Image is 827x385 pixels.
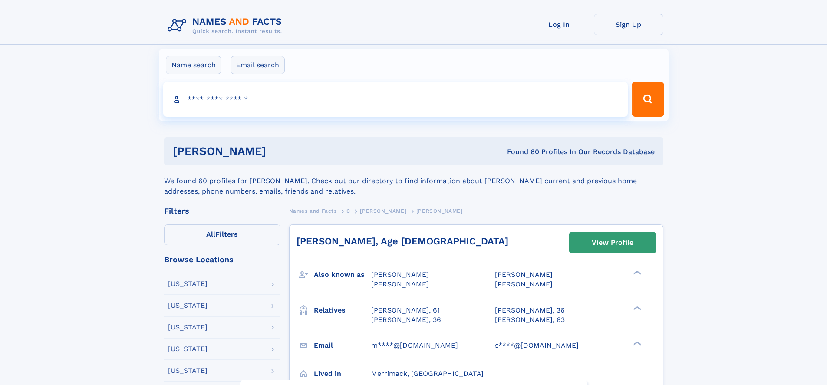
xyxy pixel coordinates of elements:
[314,303,371,318] h3: Relatives
[631,340,642,346] div: ❯
[168,302,208,309] div: [US_STATE]
[360,208,406,214] span: [PERSON_NAME]
[168,324,208,331] div: [US_STATE]
[163,82,628,117] input: search input
[206,230,215,238] span: All
[371,369,484,378] span: Merrimack, [GEOGRAPHIC_DATA]
[168,367,208,374] div: [US_STATE]
[416,208,463,214] span: [PERSON_NAME]
[594,14,663,35] a: Sign Up
[314,366,371,381] h3: Lived in
[231,56,285,74] label: Email search
[314,267,371,282] h3: Also known as
[166,56,221,74] label: Name search
[164,14,289,37] img: Logo Names and Facts
[570,232,656,253] a: View Profile
[314,338,371,353] h3: Email
[168,280,208,287] div: [US_STATE]
[386,147,655,157] div: Found 60 Profiles In Our Records Database
[289,205,337,216] a: Names and Facts
[592,233,633,253] div: View Profile
[495,270,553,279] span: [PERSON_NAME]
[297,236,508,247] a: [PERSON_NAME], Age [DEMOGRAPHIC_DATA]
[360,205,406,216] a: [PERSON_NAME]
[631,305,642,311] div: ❯
[495,280,553,288] span: [PERSON_NAME]
[168,346,208,352] div: [US_STATE]
[371,315,441,325] a: [PERSON_NAME], 36
[495,315,565,325] a: [PERSON_NAME], 63
[164,165,663,197] div: We found 60 profiles for [PERSON_NAME]. Check out our directory to find information about [PERSON...
[631,270,642,276] div: ❯
[346,205,350,216] a: C
[164,207,280,215] div: Filters
[495,306,565,315] a: [PERSON_NAME], 36
[371,306,440,315] a: [PERSON_NAME], 61
[164,224,280,245] label: Filters
[346,208,350,214] span: C
[632,82,664,117] button: Search Button
[371,280,429,288] span: [PERSON_NAME]
[164,256,280,263] div: Browse Locations
[371,270,429,279] span: [PERSON_NAME]
[173,146,387,157] h1: [PERSON_NAME]
[524,14,594,35] a: Log In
